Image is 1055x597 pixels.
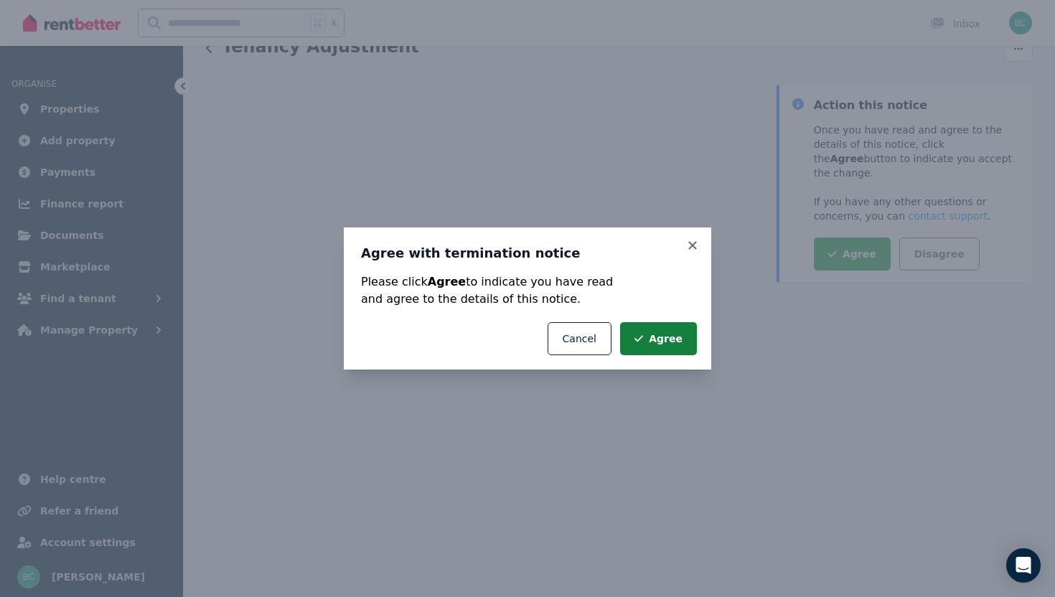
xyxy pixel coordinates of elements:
[428,275,466,288] strong: Agree
[620,322,697,355] button: Agree
[361,245,694,262] h3: Agree with termination notice
[1006,548,1041,583] div: Open Intercom Messenger
[548,322,611,355] button: Cancel
[361,273,694,308] p: Please click to indicate you have read and agree to the details of this notice.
